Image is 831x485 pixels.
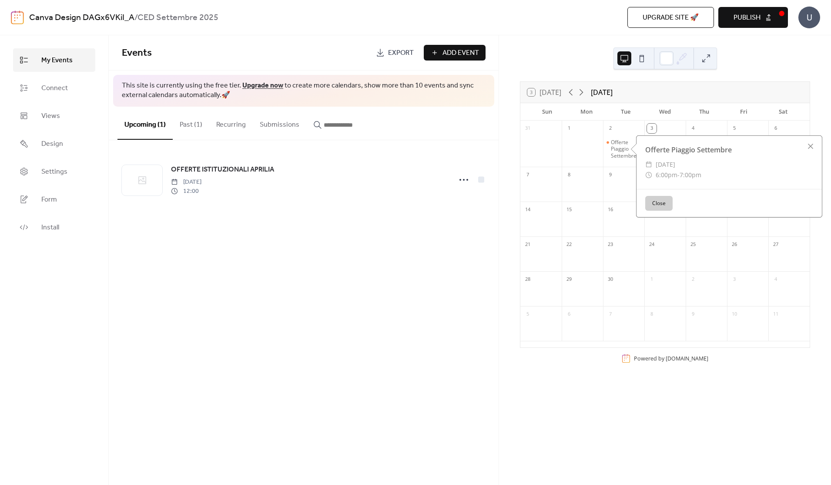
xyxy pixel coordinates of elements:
[627,7,714,28] button: Upgrade site 🚀
[730,124,739,133] div: 5
[645,159,652,170] div: ​
[730,239,739,249] div: 26
[424,45,486,61] button: Add Event
[645,170,652,180] div: ​
[41,167,67,177] span: Settings
[606,239,615,249] div: 23
[117,107,173,140] button: Upcoming (1)
[442,48,479,58] span: Add Event
[730,274,739,284] div: 3
[523,239,533,249] div: 21
[564,309,574,319] div: 6
[634,355,708,362] div: Powered by
[41,111,60,121] span: Views
[730,309,739,319] div: 10
[41,139,63,149] span: Design
[41,55,73,66] span: My Events
[13,188,95,211] a: Form
[656,170,677,180] span: 6:00pm
[13,76,95,100] a: Connect
[134,10,137,26] b: /
[645,103,684,121] div: Wed
[122,44,152,63] span: Events
[637,145,822,155] div: Offerte Piaggio Settembre
[606,274,615,284] div: 30
[564,170,574,179] div: 8
[122,81,486,101] span: This site is currently using the free tier. to create more calendars, show more than 10 events an...
[11,10,24,24] img: logo
[13,132,95,155] a: Design
[523,205,533,214] div: 14
[611,139,641,159] div: Offerte Piaggio Settembre
[685,103,724,121] div: Thu
[253,107,306,139] button: Submissions
[13,160,95,183] a: Settings
[606,170,615,179] div: 9
[13,48,95,72] a: My Events
[13,216,95,239] a: Install
[171,178,201,187] span: [DATE]
[643,13,699,23] span: Upgrade site 🚀
[734,13,761,23] span: Publish
[523,170,533,179] div: 7
[606,103,645,121] div: Tue
[527,103,566,121] div: Sun
[645,196,673,211] button: Close
[771,274,781,284] div: 4
[656,159,675,170] span: [DATE]
[680,170,701,180] span: 7:00pm
[647,124,657,133] div: 3
[564,205,574,214] div: 15
[41,222,59,233] span: Install
[388,48,414,58] span: Export
[688,239,698,249] div: 25
[647,239,657,249] div: 24
[13,104,95,128] a: Views
[764,103,803,121] div: Sat
[606,124,615,133] div: 2
[771,309,781,319] div: 11
[724,103,763,121] div: Fri
[209,107,253,139] button: Recurring
[591,87,613,98] div: [DATE]
[564,124,574,133] div: 1
[566,103,606,121] div: Mon
[564,239,574,249] div: 22
[688,274,698,284] div: 2
[137,10,218,26] b: CED Settembre 2025
[171,164,274,175] a: OFFERTE ISTITUZIONALI APRILIA
[29,10,134,26] a: Canva Design DAGx6VKiI_A
[41,195,57,205] span: Form
[242,79,283,92] a: Upgrade now
[647,274,657,284] div: 1
[523,124,533,133] div: 31
[41,83,68,94] span: Connect
[369,45,420,61] a: Export
[771,124,781,133] div: 6
[688,309,698,319] div: 9
[171,187,201,196] span: 12:00
[718,7,788,28] button: Publish
[666,355,708,362] a: [DOMAIN_NAME]
[523,274,533,284] div: 28
[523,309,533,319] div: 5
[798,7,820,28] div: U
[688,124,698,133] div: 4
[771,239,781,249] div: 27
[606,309,615,319] div: 7
[564,274,574,284] div: 29
[603,139,644,159] div: Offerte Piaggio Settembre
[606,205,615,214] div: 16
[677,170,680,180] span: -
[173,107,209,139] button: Past (1)
[647,309,657,319] div: 8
